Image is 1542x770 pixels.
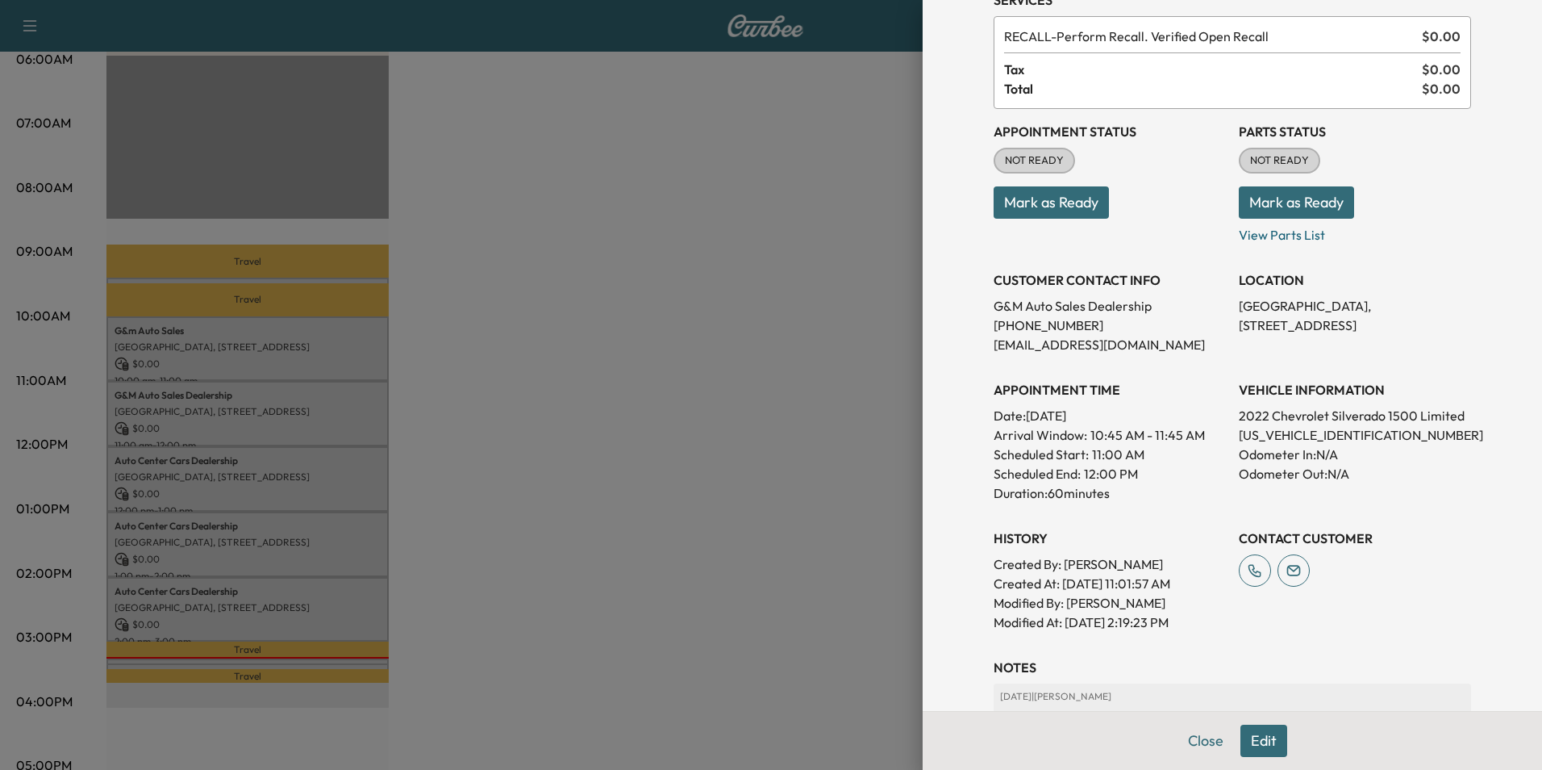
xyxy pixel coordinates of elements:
[994,593,1226,613] p: Modified By : [PERSON_NAME]
[1000,709,1465,739] div: Contact [PERSON_NAME] [STREET_ADDRESS]
[994,613,1226,632] p: Modified At : [DATE] 2:19:23 PM
[994,186,1109,219] button: Mark as Ready
[994,296,1226,316] p: G&M Auto Sales Dealership
[994,122,1226,141] h3: Appointment Status
[994,270,1226,290] h3: CUSTOMER CONTACT INFO
[1239,425,1471,445] p: [US_VEHICLE_IDENTIFICATION_NUMBER]
[1239,122,1471,141] h3: Parts Status
[1240,725,1287,757] button: Edit
[994,658,1471,677] h3: NOTES
[1092,445,1144,464] p: 11:00 AM
[1422,27,1461,46] span: $ 0.00
[1090,425,1205,445] span: 10:45 AM - 11:45 AM
[994,529,1226,548] h3: History
[995,153,1073,169] span: NOT READY
[1239,380,1471,400] h3: VEHICLE INFORMATION
[1004,79,1422,98] span: Total
[994,380,1226,400] h3: APPOINTMENT TIME
[1239,270,1471,290] h3: LOCATION
[994,554,1226,574] p: Created By : [PERSON_NAME]
[994,425,1226,445] p: Arrival Window:
[1004,60,1422,79] span: Tax
[1000,690,1465,703] p: [DATE] | [PERSON_NAME]
[1240,153,1319,169] span: NOT READY
[994,445,1089,464] p: Scheduled Start:
[1422,60,1461,79] span: $ 0.00
[994,335,1226,354] p: [EMAIL_ADDRESS][DOMAIN_NAME]
[1239,529,1471,548] h3: CONTACT CUSTOMER
[1422,79,1461,98] span: $ 0.00
[1239,445,1471,464] p: Odometer In: N/A
[1004,27,1415,46] span: Perform Recall. Verified Open Recall
[994,574,1226,593] p: Created At : [DATE] 11:01:57 AM
[1239,296,1471,335] p: [GEOGRAPHIC_DATA], [STREET_ADDRESS]
[1239,186,1354,219] button: Mark as Ready
[1239,464,1471,483] p: Odometer Out: N/A
[1084,464,1138,483] p: 12:00 PM
[1239,219,1471,245] p: View Parts List
[994,406,1226,425] p: Date: [DATE]
[994,316,1226,335] p: [PHONE_NUMBER]
[1239,406,1471,425] p: 2022 Chevrolet Silverado 1500 Limited
[994,483,1226,503] p: Duration: 60 minutes
[994,464,1081,483] p: Scheduled End:
[1177,725,1234,757] button: Close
